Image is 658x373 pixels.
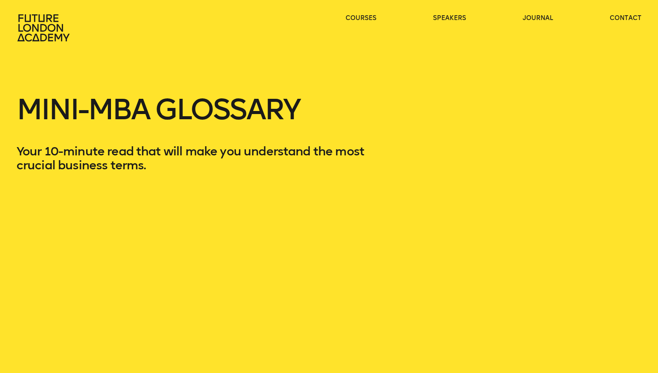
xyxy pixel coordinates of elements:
[610,14,641,23] a: contact
[17,96,395,144] h1: Mini-MBA Glossary
[523,14,553,23] a: journal
[433,14,466,23] a: speakers
[346,14,376,23] a: courses
[17,144,395,172] p: Your 10-minute read that will make you understand the most crucial business terms.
